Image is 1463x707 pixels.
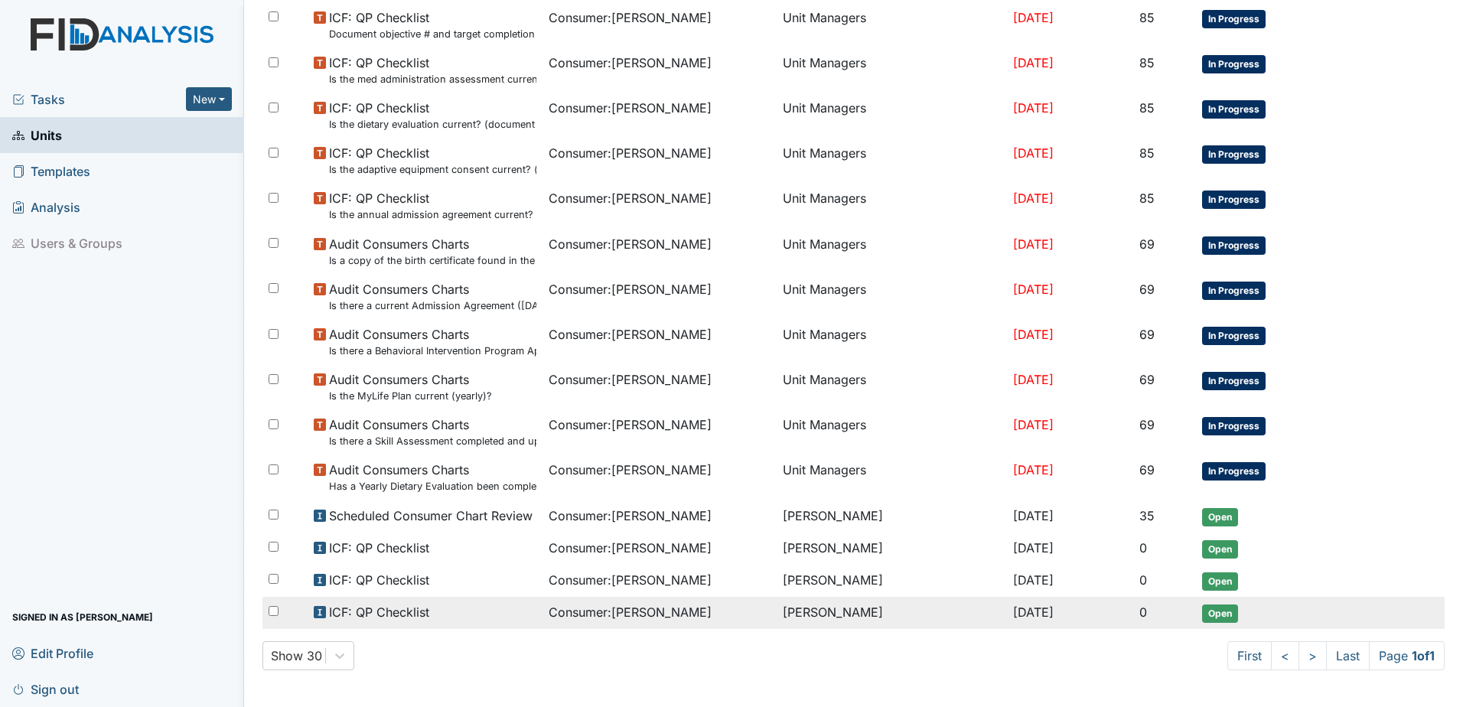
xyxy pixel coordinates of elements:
[1369,641,1445,670] span: Page
[1013,100,1054,116] span: [DATE]
[1202,10,1266,28] span: In Progress
[549,54,712,72] span: Consumer : [PERSON_NAME]
[777,47,1006,93] td: Unit Managers
[1271,641,1299,670] a: <
[549,539,712,557] span: Consumer : [PERSON_NAME]
[1013,236,1054,252] span: [DATE]
[1202,417,1266,435] span: In Progress
[1013,282,1054,297] span: [DATE]
[1013,417,1054,432] span: [DATE]
[549,603,712,621] span: Consumer : [PERSON_NAME]
[1013,327,1054,342] span: [DATE]
[777,500,1006,533] td: [PERSON_NAME]
[329,27,536,41] small: Document objective # and target completion dates in comment section. Are target completion dates ...
[1013,191,1054,206] span: [DATE]
[777,319,1006,364] td: Unit Managers
[12,159,90,183] span: Templates
[777,565,1006,597] td: [PERSON_NAME]
[271,647,322,665] div: Show 30
[1139,282,1155,297] span: 69
[1013,372,1054,387] span: [DATE]
[1013,508,1054,523] span: [DATE]
[1202,462,1266,481] span: In Progress
[1202,236,1266,255] span: In Progress
[549,461,712,479] span: Consumer : [PERSON_NAME]
[549,280,712,298] span: Consumer : [PERSON_NAME]
[1013,572,1054,588] span: [DATE]
[329,507,533,525] span: Scheduled Consumer Chart Review
[1139,100,1155,116] span: 85
[329,479,536,494] small: Has a Yearly Dietary Evaluation been completed?
[329,99,536,132] span: ICF: QP Checklist Is the dietary evaluation current? (document the date in the comment section)
[777,409,1006,454] td: Unit Managers
[329,253,536,268] small: Is a copy of the birth certificate found in the file?
[1202,508,1238,526] span: Open
[1013,540,1054,555] span: [DATE]
[1412,648,1435,663] strong: 1 of 1
[1139,191,1155,206] span: 85
[12,641,93,665] span: Edit Profile
[777,138,1006,183] td: Unit Managers
[549,415,712,434] span: Consumer : [PERSON_NAME]
[1202,282,1266,300] span: In Progress
[1202,191,1266,209] span: In Progress
[1013,462,1054,477] span: [DATE]
[1139,327,1155,342] span: 69
[1202,572,1238,591] span: Open
[1326,641,1370,670] a: Last
[1202,372,1266,390] span: In Progress
[329,603,429,621] span: ICF: QP Checklist
[1139,508,1155,523] span: 35
[329,280,536,313] span: Audit Consumers Charts Is there a current Admission Agreement (within one year)?
[1139,417,1155,432] span: 69
[329,434,536,448] small: Is there a Skill Assessment completed and updated yearly (no more than one year old)
[777,183,1006,228] td: Unit Managers
[1013,10,1054,25] span: [DATE]
[329,207,536,222] small: Is the annual admission agreement current? (document the date in the comment section)
[1139,462,1155,477] span: 69
[1202,540,1238,559] span: Open
[777,597,1006,629] td: [PERSON_NAME]
[329,189,536,222] span: ICF: QP Checklist Is the annual admission agreement current? (document the date in the comment se...
[329,389,492,403] small: Is the MyLife Plan current (yearly)?
[329,72,536,86] small: Is the med administration assessment current? (document the date in the comment section)
[1202,327,1266,345] span: In Progress
[1139,604,1147,620] span: 0
[549,571,712,589] span: Consumer : [PERSON_NAME]
[329,144,536,177] span: ICF: QP Checklist Is the adaptive equipment consent current? (document the date in the comment se...
[12,677,79,701] span: Sign out
[1139,540,1147,555] span: 0
[1227,641,1445,670] nav: task-pagination
[549,235,712,253] span: Consumer : [PERSON_NAME]
[777,93,1006,138] td: Unit Managers
[12,605,153,629] span: Signed in as [PERSON_NAME]
[1139,236,1155,252] span: 69
[1298,641,1327,670] a: >
[549,325,712,344] span: Consumer : [PERSON_NAME]
[12,123,62,147] span: Units
[329,344,536,358] small: Is there a Behavioral Intervention Program Approval/Consent for every 6 months?
[1139,372,1155,387] span: 69
[1013,145,1054,161] span: [DATE]
[329,415,536,448] span: Audit Consumers Charts Is there a Skill Assessment completed and updated yearly (no more than one...
[12,90,186,109] a: Tasks
[1202,145,1266,164] span: In Progress
[777,274,1006,319] td: Unit Managers
[777,454,1006,500] td: Unit Managers
[777,2,1006,47] td: Unit Managers
[1202,604,1238,623] span: Open
[1202,55,1266,73] span: In Progress
[549,8,712,27] span: Consumer : [PERSON_NAME]
[12,195,80,219] span: Analysis
[1013,604,1054,620] span: [DATE]
[1139,572,1147,588] span: 0
[777,364,1006,409] td: Unit Managers
[186,87,232,111] button: New
[1013,55,1054,70] span: [DATE]
[1139,145,1155,161] span: 85
[329,162,536,177] small: Is the adaptive equipment consent current? (document the date in the comment section)
[329,235,536,268] span: Audit Consumers Charts Is a copy of the birth certificate found in the file?
[329,8,536,41] span: ICF: QP Checklist Document objective # and target completion dates in comment section. Are target...
[549,144,712,162] span: Consumer : [PERSON_NAME]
